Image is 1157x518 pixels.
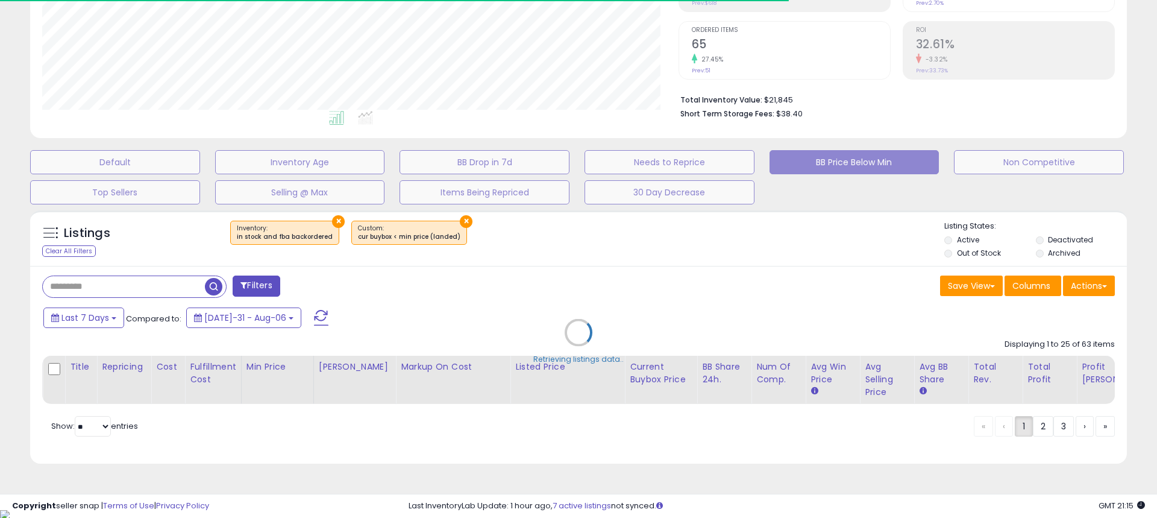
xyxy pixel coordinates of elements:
li: $21,845 [680,92,1106,106]
button: Top Sellers [30,180,200,204]
div: seller snap | | [12,501,209,512]
button: Items Being Repriced [400,180,569,204]
h2: 65 [692,37,890,54]
span: ROI [916,27,1114,34]
button: BB Price Below Min [770,150,939,174]
span: 2025-08-14 21:15 GMT [1099,500,1145,511]
span: Ordered Items [692,27,890,34]
small: Prev: 51 [692,67,710,74]
b: Short Term Storage Fees: [680,109,774,119]
a: Privacy Policy [156,500,209,511]
div: Retrieving listings data.. [533,353,624,364]
button: Default [30,150,200,174]
button: Non Competitive [954,150,1124,174]
a: 7 active listings [553,500,611,511]
small: 27.45% [697,55,724,64]
button: Needs to Reprice [585,150,754,174]
small: Prev: 33.73% [916,67,948,74]
button: BB Drop in 7d [400,150,569,174]
h2: 32.61% [916,37,1114,54]
a: Terms of Use [103,500,154,511]
b: Total Inventory Value: [680,95,762,105]
span: $38.40 [776,108,803,119]
small: -3.32% [921,55,948,64]
div: Last InventoryLab Update: 1 hour ago, not synced. [409,501,1145,512]
strong: Copyright [12,500,56,511]
button: Selling @ Max [215,180,385,204]
button: 30 Day Decrease [585,180,754,204]
button: Inventory Age [215,150,385,174]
